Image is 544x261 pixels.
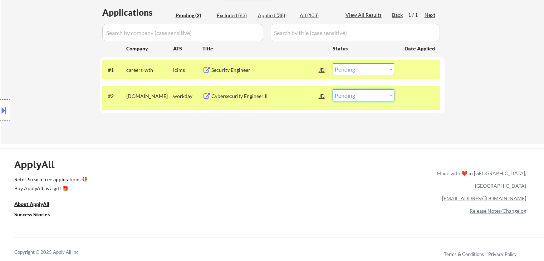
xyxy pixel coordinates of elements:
input: Search by company (case sensitive) [102,24,263,41]
a: Buy ApplyAll as a gift 🎁 [14,184,86,193]
a: Release Notes/Changelog [470,208,526,214]
a: Privacy Policy [488,251,517,257]
div: Status [333,42,394,55]
div: JD [319,63,326,76]
a: Terms & Conditions [444,251,484,257]
div: careers-wth [126,67,173,74]
div: Cybersecurity Engineer II [211,93,319,100]
div: All (103) [300,12,335,19]
div: Company [126,45,173,52]
input: Search by title (case sensitive) [270,24,440,41]
a: [EMAIL_ADDRESS][DOMAIN_NAME] [442,195,526,201]
div: Title [202,45,326,52]
div: Back [392,11,403,19]
div: [DOMAIN_NAME] [126,93,173,100]
div: Excluded (63) [217,12,253,19]
div: Applied (38) [258,12,294,19]
div: Made with ❤️ in [GEOGRAPHIC_DATA], [GEOGRAPHIC_DATA] [434,167,526,192]
div: Copyright © 2025 Apply All Inc [14,249,97,256]
div: ATS [173,45,202,52]
u: About ApplyAll [14,201,49,207]
div: Buy ApplyAll as a gift 🎁 [14,186,86,191]
u: Success Stories [14,211,50,217]
div: JD [319,89,326,102]
a: Refer & earn free applications 👯‍♀️ [14,177,287,184]
div: Date Applied [405,45,436,52]
div: 1 / 1 [408,11,425,19]
div: Next [425,11,436,19]
div: Pending (2) [176,12,211,19]
a: Success Stories [14,211,59,220]
div: workday [173,93,202,100]
div: icims [173,67,202,74]
a: About ApplyAll [14,200,59,209]
div: Security Engineer [211,67,319,74]
div: Applications [102,8,173,17]
div: View All Results [345,11,384,19]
